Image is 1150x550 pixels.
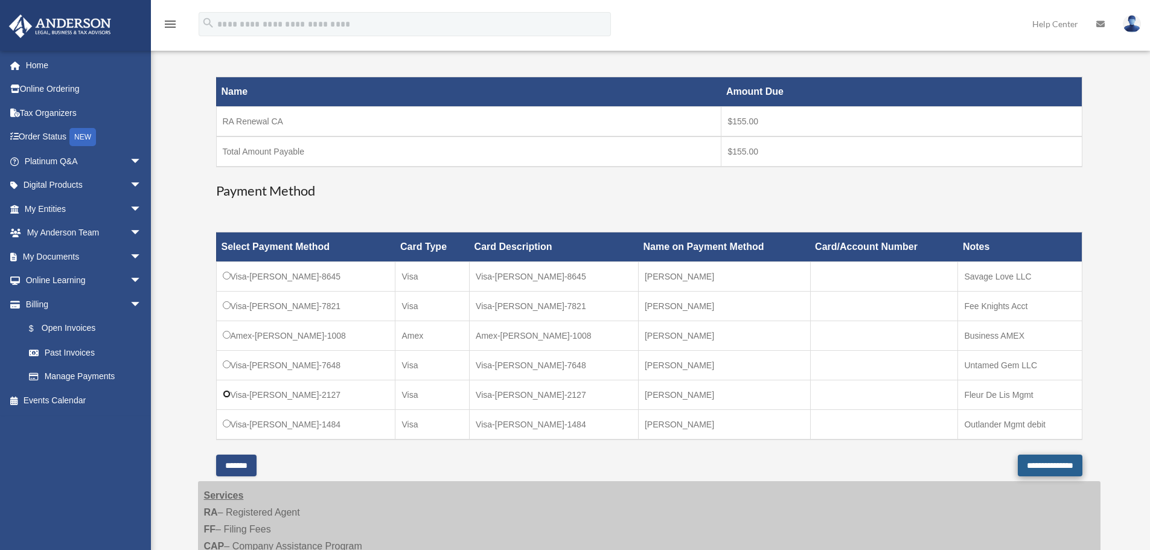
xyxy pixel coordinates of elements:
[721,107,1082,137] td: $155.00
[8,173,160,197] a: Digital Productsarrow_drop_down
[958,321,1082,351] td: Business AMEX
[130,173,154,198] span: arrow_drop_down
[638,321,810,351] td: [PERSON_NAME]
[17,316,148,341] a: $Open Invoices
[958,380,1082,410] td: Fleur De Lis Mgmt
[8,388,160,412] a: Events Calendar
[721,136,1082,167] td: $155.00
[216,262,395,292] td: Visa-[PERSON_NAME]-8645
[638,351,810,380] td: [PERSON_NAME]
[130,221,154,246] span: arrow_drop_down
[8,269,160,293] a: Online Learningarrow_drop_down
[958,410,1082,440] td: Outlander Mgmt debit
[8,77,160,101] a: Online Ordering
[395,292,470,321] td: Visa
[130,269,154,293] span: arrow_drop_down
[958,262,1082,292] td: Savage Love LLC
[470,321,639,351] td: Amex-[PERSON_NAME]-1008
[17,341,154,365] a: Past Invoices
[395,410,470,440] td: Visa
[395,262,470,292] td: Visa
[17,365,154,389] a: Manage Payments
[470,262,639,292] td: Visa-[PERSON_NAME]-8645
[216,232,395,262] th: Select Payment Method
[204,507,218,517] strong: RA
[216,321,395,351] td: Amex-[PERSON_NAME]-1008
[470,292,639,321] td: Visa-[PERSON_NAME]-7821
[130,292,154,317] span: arrow_drop_down
[638,232,810,262] th: Name on Payment Method
[204,524,216,534] strong: FF
[216,182,1082,200] h3: Payment Method
[8,101,160,125] a: Tax Organizers
[216,380,395,410] td: Visa-[PERSON_NAME]-2127
[470,380,639,410] td: Visa-[PERSON_NAME]-2127
[8,149,160,173] a: Platinum Q&Aarrow_drop_down
[216,410,395,440] td: Visa-[PERSON_NAME]-1484
[163,17,177,31] i: menu
[8,245,160,269] a: My Documentsarrow_drop_down
[204,490,244,500] strong: Services
[36,321,42,336] span: $
[395,380,470,410] td: Visa
[958,351,1082,380] td: Untamed Gem LLC
[216,77,721,107] th: Name
[130,245,154,269] span: arrow_drop_down
[8,221,160,245] a: My Anderson Teamarrow_drop_down
[216,351,395,380] td: Visa-[PERSON_NAME]-7648
[395,321,470,351] td: Amex
[470,410,639,440] td: Visa-[PERSON_NAME]-1484
[8,292,154,316] a: Billingarrow_drop_down
[216,292,395,321] td: Visa-[PERSON_NAME]-7821
[395,232,470,262] th: Card Type
[721,77,1082,107] th: Amount Due
[395,351,470,380] td: Visa
[1123,15,1141,33] img: User Pic
[5,14,115,38] img: Anderson Advisors Platinum Portal
[216,107,721,137] td: RA Renewal CA
[130,197,154,222] span: arrow_drop_down
[163,21,177,31] a: menu
[130,149,154,174] span: arrow_drop_down
[69,128,96,146] div: NEW
[216,136,721,167] td: Total Amount Payable
[958,232,1082,262] th: Notes
[638,292,810,321] td: [PERSON_NAME]
[8,125,160,150] a: Order StatusNEW
[638,410,810,440] td: [PERSON_NAME]
[958,292,1082,321] td: Fee Knights Acct
[810,232,958,262] th: Card/Account Number
[8,53,160,77] a: Home
[8,197,160,221] a: My Entitiesarrow_drop_down
[638,262,810,292] td: [PERSON_NAME]
[470,351,639,380] td: Visa-[PERSON_NAME]-7648
[470,232,639,262] th: Card Description
[202,16,215,30] i: search
[638,380,810,410] td: [PERSON_NAME]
